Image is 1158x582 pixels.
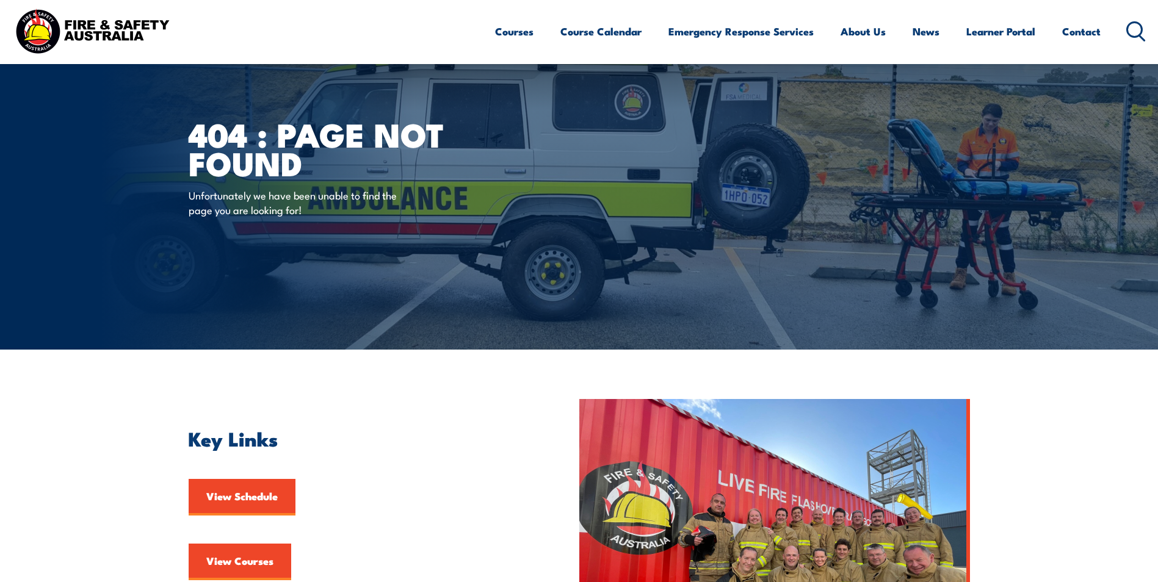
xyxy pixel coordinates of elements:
a: About Us [841,15,886,48]
a: Course Calendar [560,15,642,48]
a: Learner Portal [966,15,1035,48]
a: View Schedule [189,479,295,516]
a: Courses [495,15,534,48]
h2: Key Links [189,429,523,447]
p: Unfortunately we have been unable to find the page you are looking for! [189,188,411,217]
h1: 404 : Page Not Found [189,120,490,176]
a: View Courses [189,544,291,580]
a: Emergency Response Services [668,15,814,48]
a: News [913,15,939,48]
a: Contact [1062,15,1101,48]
